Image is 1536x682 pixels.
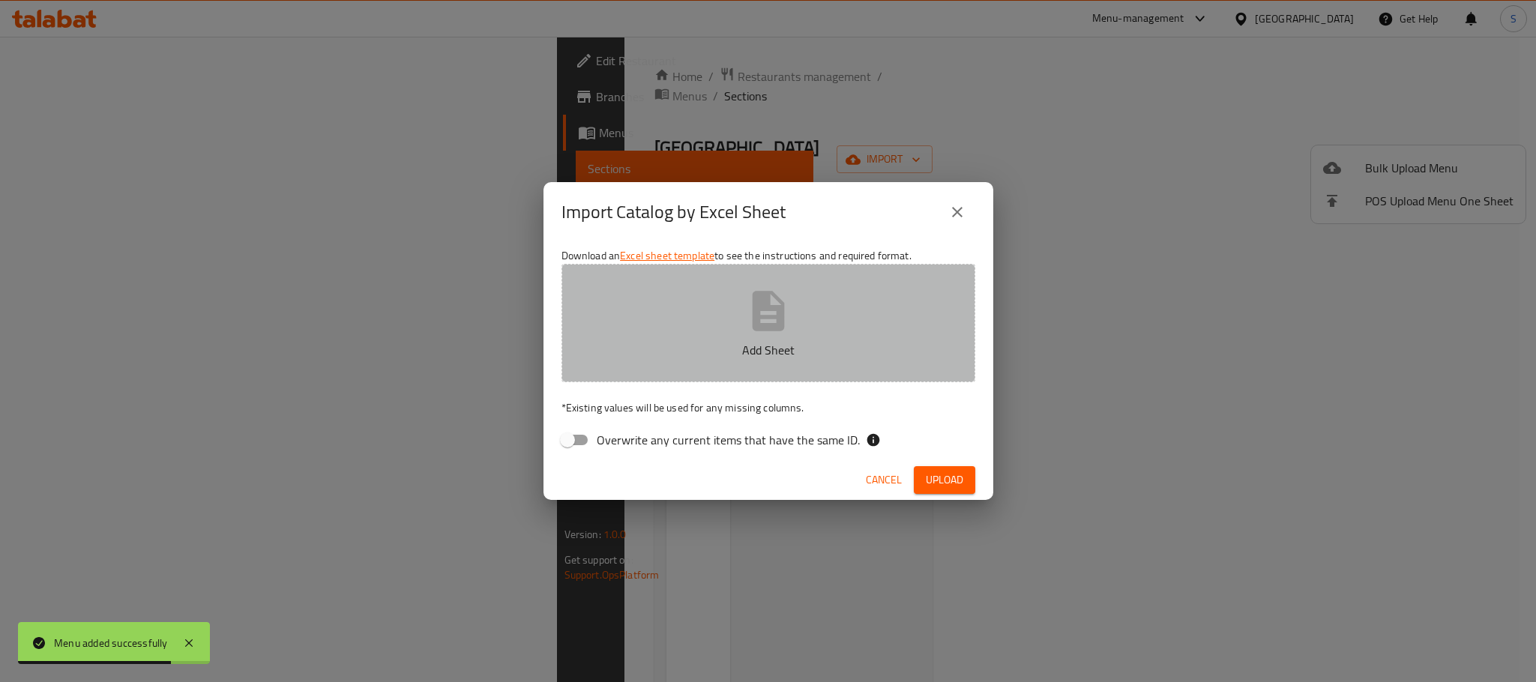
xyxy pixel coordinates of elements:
button: close [939,194,975,230]
button: Cancel [860,466,908,494]
span: Upload [926,471,963,489]
a: Excel sheet template [620,246,714,265]
h2: Import Catalog by Excel Sheet [561,200,786,224]
button: Add Sheet [561,264,975,382]
button: Upload [914,466,975,494]
p: Existing values will be used for any missing columns. [561,400,975,415]
p: Add Sheet [585,341,952,359]
div: Menu added successfully [54,635,168,651]
span: Overwrite any current items that have the same ID. [597,431,860,449]
div: Download an to see the instructions and required format. [543,242,993,459]
span: Cancel [866,471,902,489]
svg: If the overwrite option isn't selected, then the items that match an existing ID will be ignored ... [866,432,881,447]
